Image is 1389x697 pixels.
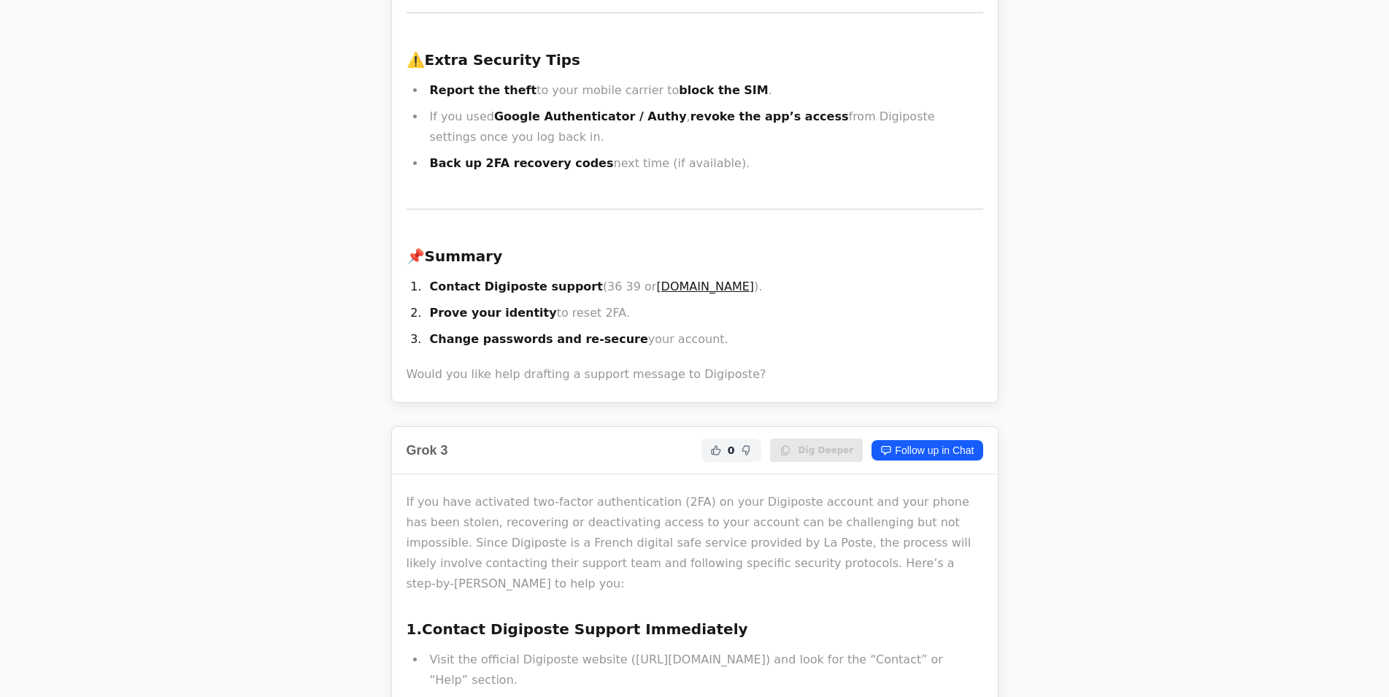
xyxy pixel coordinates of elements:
strong: block the SIM [679,83,768,97]
button: Not Helpful [738,442,755,459]
h2: Grok 3 [407,440,448,461]
li: next time (if available). [426,153,983,174]
li: your account. [426,329,983,350]
strong: Back up 2FA recovery codes [430,156,614,170]
strong: Prove your identity [430,306,557,320]
li: (36 39 or ). [426,277,983,297]
a: Follow up in Chat [872,440,982,461]
strong: Contact Digiposte Support Immediately [422,620,748,638]
p: If you have activated two-factor authentication (2FA) on your Digiposte account and your phone ha... [407,492,983,594]
span: 0 [728,443,735,458]
strong: Extra Security Tips [425,51,581,69]
strong: revoke the app’s access [690,109,849,123]
li: If you used , from Digiposte settings once you log back in. [426,107,983,147]
strong: Google Authenticator / Authy [494,109,687,123]
strong: Summary [425,247,503,265]
p: Would you like help drafting a support message to Digiposte? [407,364,983,385]
strong: Contact Digiposte support [430,280,603,293]
strong: Report the theft [430,83,537,97]
li: Visit the official Digiposte website ([URL][DOMAIN_NAME]) and look for the “Contact” or “Help” se... [426,650,983,690]
a: [DOMAIN_NAME] [656,280,754,293]
strong: Change passwords and re-secure [430,332,648,346]
li: to reset 2FA. [426,303,983,323]
li: to your mobile carrier to . [426,80,983,101]
h3: ⚠️ [407,48,983,72]
h3: 1. [407,617,983,641]
h3: 📌 [407,244,983,268]
button: Helpful [707,442,725,459]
